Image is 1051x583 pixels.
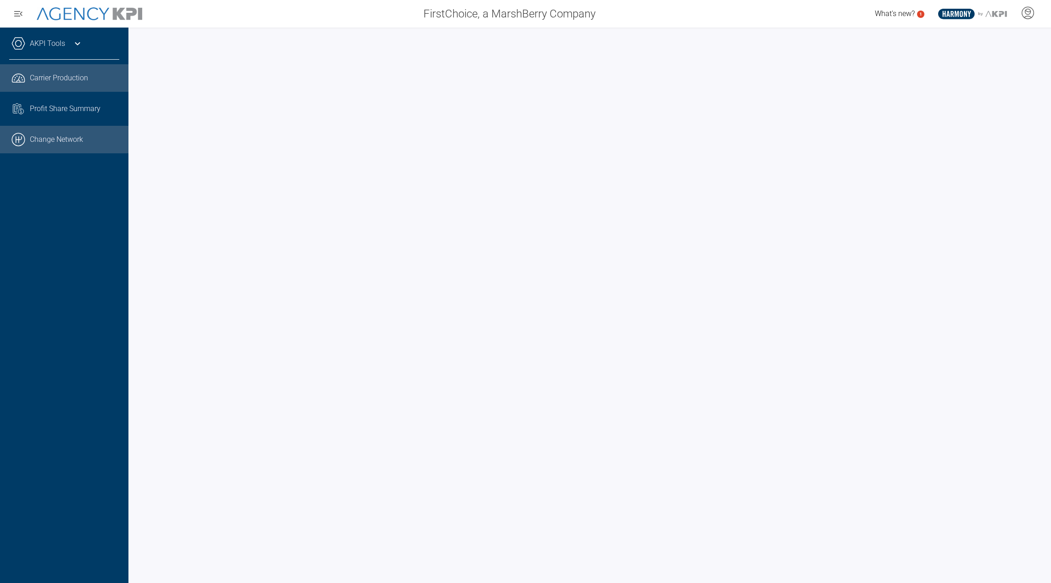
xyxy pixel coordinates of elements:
[875,9,915,18] span: What's new?
[37,7,142,21] img: AgencyKPI
[919,11,922,17] text: 1
[30,38,65,49] a: AKPI Tools
[423,6,595,22] span: FirstChoice, a MarshBerry Company
[30,73,88,84] span: Carrier Production
[30,103,100,114] span: Profit Share Summary
[917,11,924,18] a: 1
